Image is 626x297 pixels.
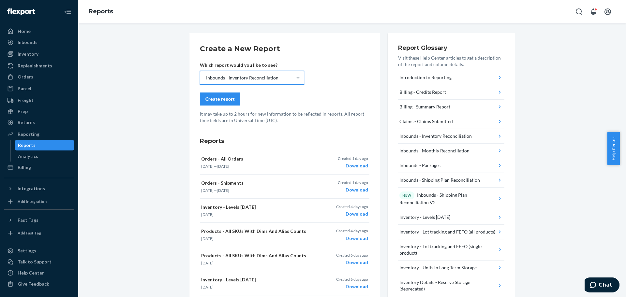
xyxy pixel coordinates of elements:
[399,191,497,206] div: Inbounds - Shipping Plan Reconciliation V2
[201,252,311,259] p: Products - All SKUs With Dims And Alias Counts
[18,108,28,115] div: Prep
[4,246,74,256] a: Settings
[4,129,74,139] a: Reporting
[398,261,504,275] button: Inventory - Units in Long Term Storage
[4,61,74,71] a: Replenishments
[201,164,214,169] time: [DATE]
[206,75,278,81] div: Inbounds - Inventory Reconciliation
[205,96,235,102] div: Create report
[399,229,495,235] div: Inventory - Lot tracking and FEFO (all products)
[201,188,311,193] p: —
[201,212,214,217] time: [DATE]
[336,276,368,282] p: Created 6 days ago
[201,204,311,210] p: Inventory - Levels [DATE]
[200,111,369,124] p: It may take up to 2 hours for new information to be reflected in reports. All report time fields ...
[336,259,368,266] div: Download
[336,211,368,217] div: Download
[18,131,39,137] div: Reporting
[83,2,118,21] ol: breadcrumbs
[18,281,49,287] div: Give Feedback
[4,26,74,36] a: Home
[18,74,33,80] div: Orders
[4,279,74,289] button: Give Feedback
[18,270,44,276] div: Help Center
[4,49,74,59] a: Inventory
[587,5,600,18] button: Open notifications
[4,257,74,267] button: Talk to Support
[18,185,45,192] div: Integrations
[4,183,74,194] button: Integrations
[89,8,113,15] a: Reports
[336,204,368,209] p: Created 4 days ago
[18,39,37,46] div: Inbounds
[201,236,214,241] time: [DATE]
[200,44,369,54] h2: Create a New Report
[18,85,31,92] div: Parcel
[217,188,229,193] time: [DATE]
[200,247,369,271] button: Products - All SKUs With Dims And Alias Counts[DATE]Created 6 days agoDownload
[607,132,620,165] button: Help Center
[585,277,619,294] iframe: Opens a widget where you can chat to one of our agents
[201,228,311,234] p: Products - All SKUs With Dims And Alias Counts
[14,5,28,10] span: Chat
[15,140,75,150] a: Reports
[398,239,504,261] button: Inventory - Lot tracking and FEFO (single product)
[200,175,369,199] button: Orders - Shipments[DATE]—[DATE]Created 1 day agoDownload
[601,5,614,18] button: Open account menu
[18,199,47,204] div: Add Integration
[200,271,369,295] button: Inventory - Levels [DATE][DATE]Created 6 days agoDownload
[4,95,74,106] a: Freight
[399,177,480,183] div: Inbounds - Shipping Plan Reconciliation
[200,92,240,106] button: Create report
[18,259,52,265] div: Talk to Support
[18,153,38,160] div: Analytics
[18,164,31,171] div: Billing
[399,214,450,220] div: Inventory - Levels [DATE]
[398,144,504,158] button: Inbounds - Monthly Reconciliation
[18,230,41,236] div: Add Fast Tag
[398,210,504,225] button: Inventory - Levels [DATE]
[338,156,368,161] p: Created 1 day ago
[398,85,504,100] button: Billing - Credits Report
[398,70,504,85] button: Introduction to Reporting
[201,180,311,186] p: Orders - Shipments
[18,28,31,35] div: Home
[573,5,586,18] button: Open Search Box
[4,228,74,238] a: Add Fast Tag
[4,196,74,207] a: Add Integration
[201,156,311,162] p: Orders - All Orders
[402,193,411,198] p: NEW
[336,252,368,258] p: Created 6 days ago
[4,215,74,225] button: Fast Tags
[18,217,38,223] div: Fast Tags
[4,106,74,117] a: Prep
[338,187,368,193] div: Download
[338,163,368,169] div: Download
[399,104,450,110] div: Billing - Summary Report
[398,188,504,210] button: NEWInbounds - Shipping Plan Reconciliation V2
[398,275,504,296] button: Inventory Details - Reserve Storage (deprecated)
[18,119,35,126] div: Returns
[399,118,453,125] div: Claims - Claims Submitted
[201,285,214,290] time: [DATE]
[18,97,34,104] div: Freight
[4,162,74,173] a: Billing
[7,8,35,15] img: Flexport logo
[61,5,74,18] button: Close Navigation
[200,150,369,175] button: Orders - All Orders[DATE]—[DATE]Created 1 day agoDownload
[18,51,38,57] div: Inventory
[398,100,504,114] button: Billing - Summary Report
[201,163,311,169] p: —
[201,261,214,265] time: [DATE]
[398,158,504,173] button: Inbounds - Packages
[398,55,504,68] p: Visit these Help Center articles to get a description of the report and column details.
[399,148,469,154] div: Inbounds - Monthly Reconciliation
[398,225,504,239] button: Inventory - Lot tracking and FEFO (all products)
[18,247,36,254] div: Settings
[15,151,75,162] a: Analytics
[338,180,368,185] p: Created 1 day ago
[4,268,74,278] a: Help Center
[398,44,504,52] h3: Report Glossary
